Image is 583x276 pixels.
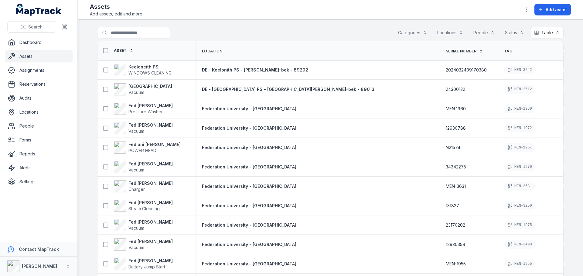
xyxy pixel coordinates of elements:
a: Fed uni [PERSON_NAME]POWER HEAD [114,141,181,154]
a: DE - [GEOGRAPHIC_DATA] PS - [GEOGRAPHIC_DATA][PERSON_NAME]-bek - 89013 [202,86,374,92]
a: Assets [5,50,73,62]
span: Vacuum [128,167,144,172]
div: MEN-1955 [504,260,536,268]
strong: Fed [PERSON_NAME] [128,238,173,244]
a: Federation University - [GEOGRAPHIC_DATA] [202,222,296,228]
span: 131827 [446,203,459,209]
span: 2024032409170380 [446,67,487,73]
span: Vacuum [128,90,144,95]
a: Fed [PERSON_NAME]Pressure Washer [114,103,173,115]
a: MapTrack [16,4,62,16]
span: Federation University - [GEOGRAPHIC_DATA] [202,106,296,111]
span: Location [202,49,222,54]
span: MEN-1955 [446,261,466,267]
span: Battery Jump Start [128,264,165,269]
button: Status [501,27,528,38]
div: MEN-1975 [504,221,536,229]
a: Asset [114,48,134,53]
a: Fed [PERSON_NAME]Vacuum [114,122,173,134]
div: MEN-3498 [504,240,536,249]
span: Steam Cleaning [128,206,160,211]
span: N21574 [446,145,460,151]
a: Audits [5,92,73,104]
a: [GEOGRAPHIC_DATA]Vacuum [114,83,172,95]
strong: Fed [PERSON_NAME] [128,258,173,264]
span: Tag [504,49,512,54]
span: POWER HEAD [128,148,156,153]
span: WINDOWS CLEANING [128,70,172,75]
span: Federation University - [GEOGRAPHIC_DATA] [202,222,296,228]
span: Serial Number [446,49,476,54]
span: Federation University - [GEOGRAPHIC_DATA] [202,164,296,169]
a: Federation University - [GEOGRAPHIC_DATA] [202,183,296,189]
strong: Fed [PERSON_NAME] [128,122,173,128]
a: Fed [PERSON_NAME]Steam Cleaning [114,200,173,212]
a: Federation University - [GEOGRAPHIC_DATA] [202,125,296,131]
a: Assignments [5,64,73,76]
a: Federation University - [GEOGRAPHIC_DATA] [202,145,296,151]
span: Asset [114,48,127,53]
a: Keeloneith PSWINDOWS CLEANING [114,64,172,76]
a: Fed [PERSON_NAME]Battery Jump Start [114,258,173,270]
span: 34342275 [446,164,466,170]
strong: Contact MapTrack [19,247,59,252]
div: MEN-1957 [504,143,536,152]
span: Vacuum [128,245,144,250]
span: Pressure Washer [128,109,163,114]
a: People [5,120,73,132]
a: Federation University - [GEOGRAPHIC_DATA] [202,261,296,267]
a: Alerts [5,162,73,174]
span: Vacuum [128,128,144,134]
span: Federation University - [GEOGRAPHIC_DATA] [202,145,296,150]
strong: Fed uni [PERSON_NAME] [128,141,181,148]
strong: Keeloneith PS [128,64,172,70]
span: Federation University - [GEOGRAPHIC_DATA] [202,125,296,131]
div: MEN-1970 [504,163,536,171]
div: MEN-2512 [504,85,536,94]
strong: Fed [PERSON_NAME] [128,103,173,109]
div: MEN-3250 [504,201,536,210]
span: 23170202 [446,222,465,228]
span: MEN 1960 [446,106,466,112]
div: MEN-3242 [504,66,536,74]
span: MEN-3631 [446,183,466,189]
span: Charger [128,187,145,192]
button: Locations [433,27,467,38]
a: DE - Keelonith PS - [PERSON_NAME]-bek - 89292 [202,67,308,73]
a: Fed [PERSON_NAME]Vacuum [114,219,173,231]
a: Serial Number [446,49,483,54]
a: Federation University - [GEOGRAPHIC_DATA] [202,106,296,112]
a: Forms [5,134,73,146]
button: Add asset [534,4,571,15]
strong: Fed [PERSON_NAME] [128,161,173,167]
span: 24300132 [446,86,465,92]
h2: Assets [90,2,143,11]
span: Federation University - [GEOGRAPHIC_DATA] [202,242,296,247]
button: Table [530,27,564,38]
a: Federation University - [GEOGRAPHIC_DATA] [202,164,296,170]
span: Add asset [546,7,567,13]
div: MEN-3631 [504,182,536,191]
strong: [PERSON_NAME] [22,264,57,269]
a: Reservations [5,78,73,90]
a: Locations [5,106,73,118]
strong: Fed [PERSON_NAME] [128,200,173,206]
a: Federation University - [GEOGRAPHIC_DATA] [202,203,296,209]
a: Fed [PERSON_NAME]Vacuum [114,238,173,251]
strong: Fed [PERSON_NAME] [128,219,173,225]
span: Vacuum [128,225,144,231]
span: 12930788 [446,125,466,131]
span: Federation University - [GEOGRAPHIC_DATA] [202,261,296,266]
a: Settings [5,176,73,188]
strong: Fed [PERSON_NAME] [128,180,173,186]
button: Categories [394,27,431,38]
div: MEN-1972 [504,124,536,132]
a: Dashboard [5,36,73,48]
button: Search [7,21,56,33]
span: 12930359 [446,241,465,248]
strong: [GEOGRAPHIC_DATA] [128,83,172,89]
span: Federation University - [GEOGRAPHIC_DATA] [202,184,296,189]
span: Search [28,24,43,30]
